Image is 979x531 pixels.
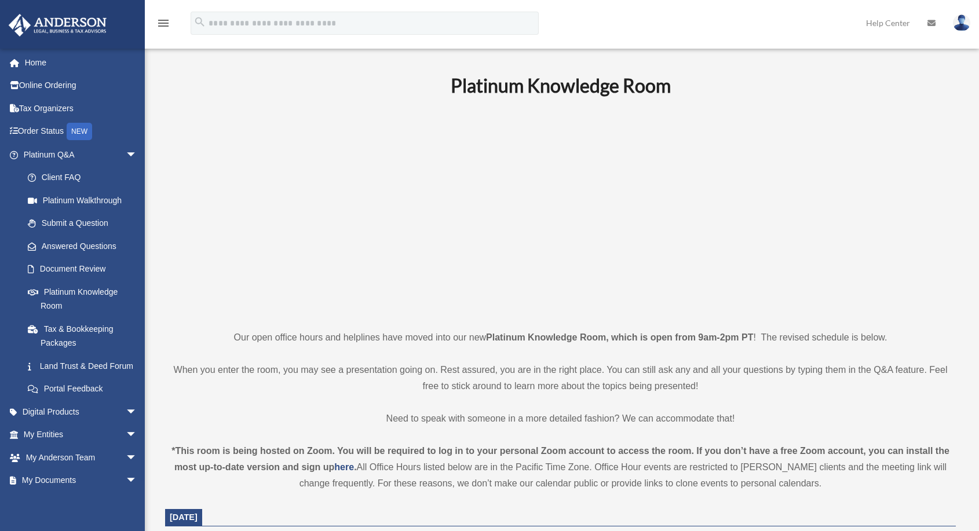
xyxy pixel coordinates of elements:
[126,423,149,447] span: arrow_drop_down
[193,16,206,28] i: search
[387,112,735,308] iframe: 231110_Toby_KnowledgeRoom
[451,74,671,97] b: Platinum Knowledge Room
[8,446,155,469] a: My Anderson Teamarrow_drop_down
[953,14,970,31] img: User Pic
[8,400,155,423] a: Digital Productsarrow_drop_down
[8,120,155,144] a: Order StatusNEW
[8,469,155,492] a: My Documentsarrow_drop_down
[5,14,110,36] img: Anderson Advisors Platinum Portal
[156,16,170,30] i: menu
[8,74,155,97] a: Online Ordering
[67,123,92,140] div: NEW
[165,443,956,492] div: All Office Hours listed below are in the Pacific Time Zone. Office Hour events are restricted to ...
[171,446,949,472] strong: *This room is being hosted on Zoom. You will be required to log in to your personal Zoom account ...
[16,189,155,212] a: Platinum Walkthrough
[16,378,155,401] a: Portal Feedback
[354,462,356,472] strong: .
[16,212,155,235] a: Submit a Question
[8,423,155,446] a: My Entitiesarrow_drop_down
[16,354,155,378] a: Land Trust & Deed Forum
[126,469,149,493] span: arrow_drop_down
[486,332,753,342] strong: Platinum Knowledge Room, which is open from 9am-2pm PT
[8,51,155,74] a: Home
[126,400,149,424] span: arrow_drop_down
[8,97,155,120] a: Tax Organizers
[165,329,956,346] p: Our open office hours and helplines have moved into our new ! The revised schedule is below.
[16,280,149,317] a: Platinum Knowledge Room
[8,492,155,515] a: Online Learningarrow_drop_down
[16,235,155,258] a: Answered Questions
[165,411,956,427] p: Need to speak with someone in a more detailed fashion? We can accommodate that!
[126,492,149,515] span: arrow_drop_down
[16,317,155,354] a: Tax & Bookkeeping Packages
[165,362,956,394] p: When you enter the room, you may see a presentation going on. Rest assured, you are in the right ...
[8,143,155,166] a: Platinum Q&Aarrow_drop_down
[334,462,354,472] a: here
[16,258,155,281] a: Document Review
[16,166,155,189] a: Client FAQ
[156,20,170,30] a: menu
[126,446,149,470] span: arrow_drop_down
[126,143,149,167] span: arrow_drop_down
[170,512,198,522] span: [DATE]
